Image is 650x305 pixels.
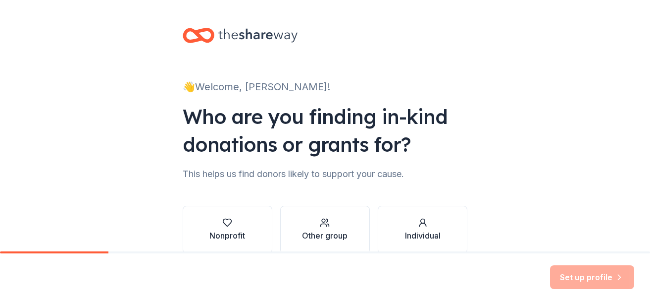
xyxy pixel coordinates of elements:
[183,206,272,253] button: Nonprofit
[183,103,468,158] div: Who are you finding in-kind donations or grants for?
[280,206,370,253] button: Other group
[378,206,467,253] button: Individual
[183,166,468,182] div: This helps us find donors likely to support your cause.
[302,230,348,242] div: Other group
[405,230,441,242] div: Individual
[183,79,468,95] div: 👋 Welcome, [PERSON_NAME]!
[209,230,245,242] div: Nonprofit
